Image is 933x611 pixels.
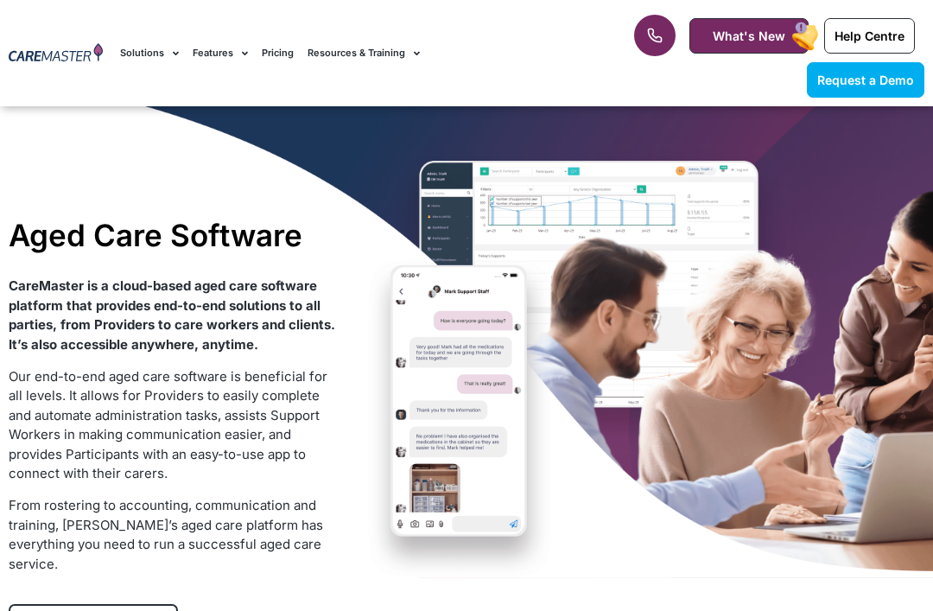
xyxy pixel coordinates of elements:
[9,217,337,253] h1: Aged Care Software
[817,73,914,87] span: Request a Demo
[807,62,924,98] a: Request a Demo
[193,24,248,82] a: Features
[308,24,420,82] a: Resources & Training
[120,24,179,82] a: Solutions
[9,277,335,353] strong: CareMaster is a cloud-based aged care software platform that provides end-to-end solutions to all...
[262,24,294,82] a: Pricing
[835,29,904,43] span: Help Centre
[689,18,809,54] a: What's New
[120,24,594,82] nav: Menu
[713,29,785,43] span: What's New
[9,43,103,64] img: CareMaster Logo
[9,368,327,482] span: Our end-to-end aged care software is beneficial for all levels. It allows for Providers to easily...
[824,18,915,54] a: Help Centre
[9,497,323,572] span: From rostering to accounting, communication and training, [PERSON_NAME]’s aged care platform has ...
